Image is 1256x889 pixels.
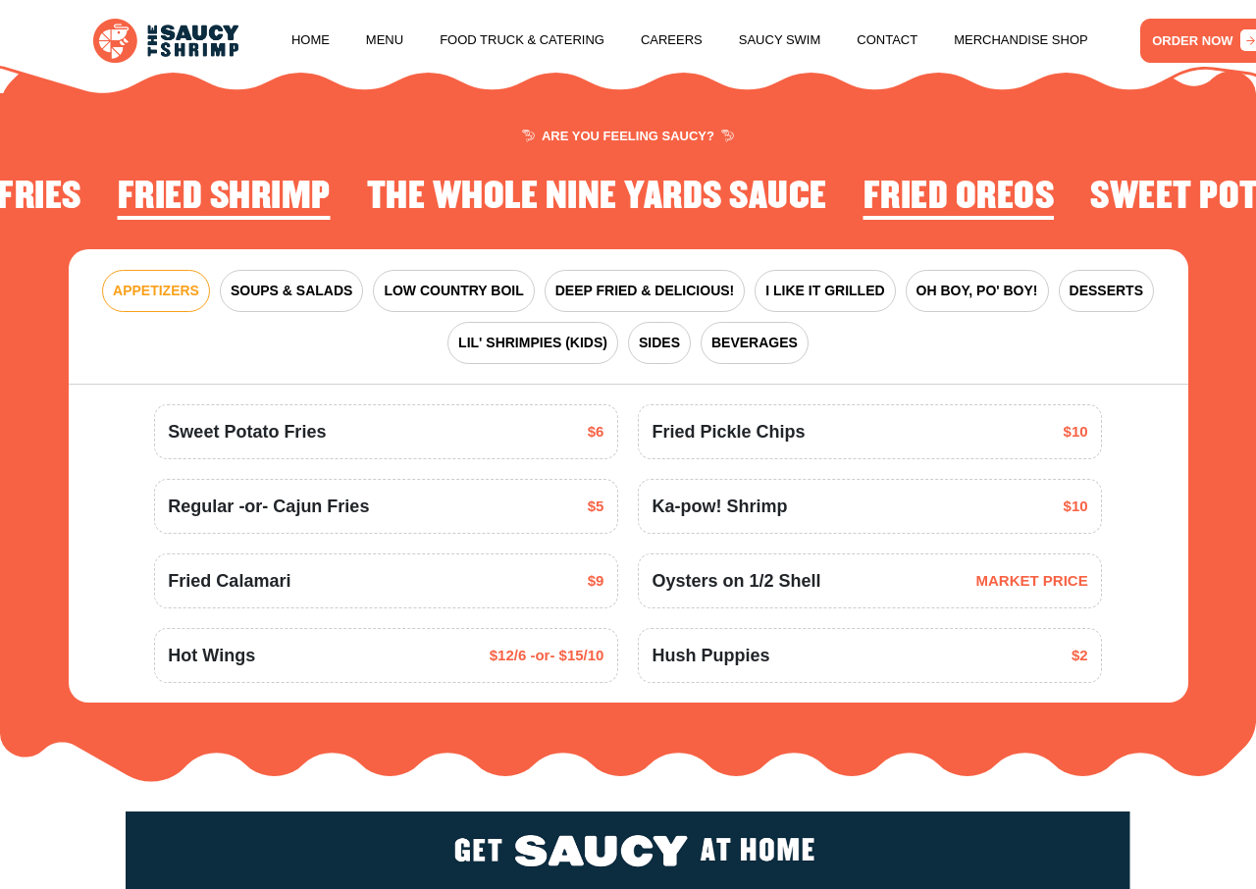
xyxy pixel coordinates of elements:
[440,3,604,78] a: Food Truck & Catering
[168,494,369,520] span: Regular -or- Cajun Fries
[367,177,827,223] li: 2 of 4
[490,645,604,667] span: $12/6 -or- $15/10
[93,19,238,63] img: logo
[755,270,895,312] button: I LIKE IT GRILLED
[1072,645,1088,667] span: $2
[857,3,917,78] a: Contact
[102,270,210,312] button: APPETIZERS
[168,643,255,669] span: Hot Wings
[653,494,788,520] span: Ka-pow! Shrimp
[588,496,604,518] span: $5
[168,419,326,445] span: Sweet Potato Fries
[588,421,604,444] span: $6
[555,281,735,301] span: DEEP FRIED & DELICIOUS!
[458,333,607,353] span: LIL' SHRIMPIES (KIDS)
[1070,281,1143,301] span: DESSERTS
[653,419,806,445] span: Fried Pickle Chips
[628,322,691,364] button: SIDES
[118,177,331,218] h2: Fried Shrimp
[291,3,330,78] a: Home
[863,177,1055,223] li: 3 of 4
[954,3,1088,78] a: Merchandise Shop
[639,333,680,353] span: SIDES
[739,3,821,78] a: Saucy Swim
[653,643,770,669] span: Hush Puppies
[1064,421,1088,444] span: $10
[220,270,363,312] button: SOUPS & SALADS
[384,281,523,301] span: LOW COUNTRY BOIL
[765,281,884,301] span: I LIKE IT GRILLED
[373,270,534,312] button: LOW COUNTRY BOIL
[1064,496,1088,518] span: $10
[701,322,809,364] button: BEVERAGES
[113,281,199,301] span: APPETIZERS
[367,177,827,218] h2: The Whole Nine Yards Sauce
[641,3,703,78] a: Careers
[863,177,1055,218] h2: Fried Oreos
[906,270,1049,312] button: OH BOY, PO' BOY!
[711,333,798,353] span: BEVERAGES
[1059,270,1154,312] button: DESSERTS
[653,568,821,595] span: Oysters on 1/2 Shell
[588,570,604,593] span: $9
[168,568,290,595] span: Fried Calamari
[366,3,403,78] a: Menu
[522,130,734,142] span: ARE YOU FEELING SAUCY?
[118,177,331,223] li: 1 of 4
[916,281,1038,301] span: OH BOY, PO' BOY!
[545,270,746,312] button: DEEP FRIED & DELICIOUS!
[231,281,352,301] span: SOUPS & SALADS
[447,322,618,364] button: LIL' SHRIMPIES (KIDS)
[975,570,1087,593] span: MARKET PRICE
